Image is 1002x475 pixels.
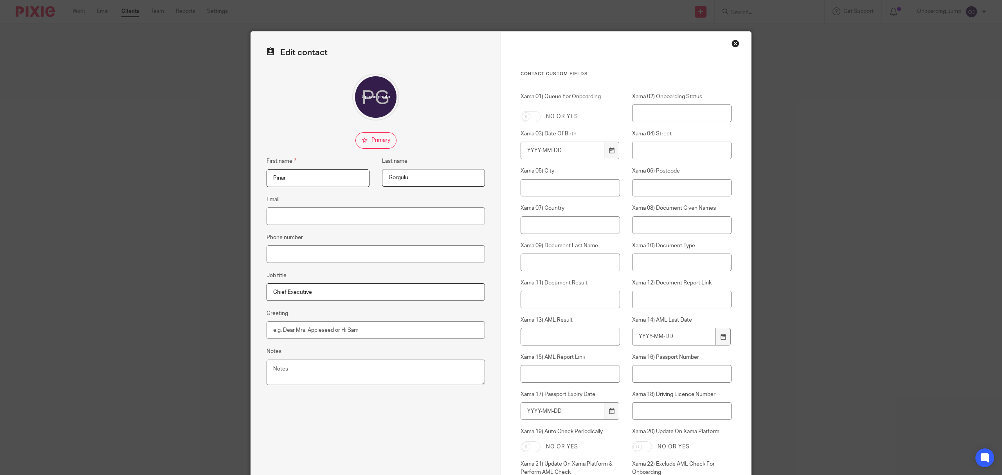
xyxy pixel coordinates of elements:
label: Xama 09) Document Last Name [521,242,620,250]
label: Phone number [267,234,303,241]
label: No or yes [658,443,690,451]
h2: Edit contact [267,47,485,58]
h3: Contact Custom fields [521,71,732,77]
label: Job title [267,272,287,279]
label: Xama 10) Document Type [632,242,732,250]
label: Notes [267,347,281,355]
label: Xama 17) Passport Expiry Date [521,390,620,398]
label: Xama 02) Onboarding Status [632,93,732,101]
label: Xama 14) AML Last Date [632,316,732,324]
input: YYYY-MM-DD [521,142,604,159]
label: No or yes [546,113,578,121]
label: Last name [382,157,407,165]
label: Xama 20) Update On Xama Platform [632,428,732,435]
label: Xama 18) Driving Licence Number [632,390,732,398]
label: Xama 12) Document Report Link [632,279,732,287]
label: Xama 08) Document Given Names [632,204,732,212]
label: Xama 15) AML Report Link [521,353,620,361]
label: Xama 11) Document Result [521,279,620,287]
label: First name [267,157,296,166]
label: Xama 19) Auto Check Periodically [521,428,620,435]
input: YYYY-MM-DD [632,328,716,345]
label: Xama 03) Date Of Birth [521,130,620,138]
label: Xama 07) Country [521,204,620,212]
label: Email [267,196,279,203]
label: Xama 13) AML Result [521,316,620,324]
input: YYYY-MM-DD [521,402,604,420]
label: Xama 04) Street [632,130,732,138]
label: Xama 06) Postcode [632,167,732,175]
input: e.g. Dear Mrs. Appleseed or Hi Sam [267,321,485,339]
label: Greeting [267,309,288,317]
div: Close this dialog window [732,40,739,47]
label: Xama 01) Queue For Onboarding [521,93,620,105]
label: Xama 05) City [521,167,620,175]
label: Xama 16) Passport Number [632,353,732,361]
label: No or yes [546,443,578,451]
